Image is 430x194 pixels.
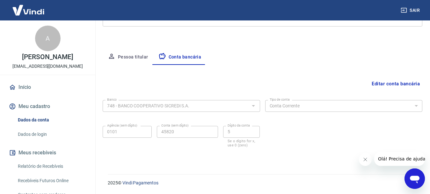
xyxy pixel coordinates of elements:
iframe: Mensagem da empresa [374,152,425,166]
a: Dados da conta [15,113,88,127]
label: Tipo de conta [270,97,290,102]
button: Editar conta bancária [369,78,422,90]
a: Dados de login [15,128,88,141]
a: Recebíveis Futuros Online [15,174,88,187]
button: Meus recebíveis [8,146,88,160]
button: Meu cadastro [8,99,88,113]
a: Vindi Pagamentos [122,180,158,185]
img: Vindi [8,0,49,20]
button: Conta bancária [153,50,207,65]
span: Olá! Precisa de ajuda? [4,4,54,10]
a: Relatório de Recebíveis [15,160,88,173]
p: Se o dígito for x, use 0 (zero) [228,139,255,147]
a: Início [8,80,88,94]
label: Banco [107,97,117,102]
p: 2025 © [108,180,415,186]
iframe: Botão para abrir a janela de mensagens [404,168,425,189]
label: Dígito da conta [228,123,250,128]
p: [PERSON_NAME] [22,54,73,60]
button: Sair [399,4,422,16]
button: Pessoa titular [103,50,153,65]
label: Agência (sem dígito) [107,123,137,128]
p: [EMAIL_ADDRESS][DOMAIN_NAME] [12,63,83,70]
iframe: Fechar mensagem [359,153,372,166]
div: A [35,26,61,51]
label: Conta (sem dígito) [161,123,189,128]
